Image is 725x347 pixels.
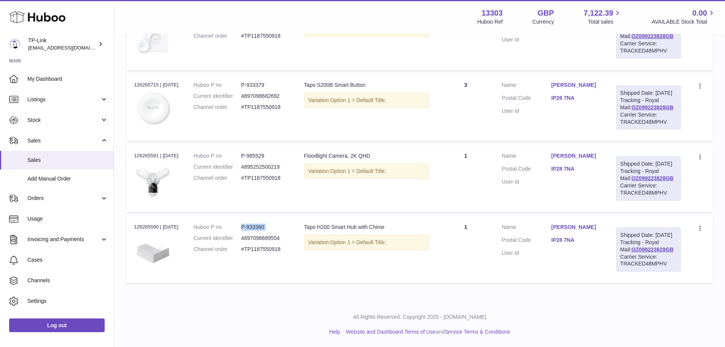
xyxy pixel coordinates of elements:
[27,215,108,222] span: Usage
[477,18,503,26] div: Huboo Ref
[134,162,172,200] img: Tapo_C720_EU_US_1.0_overview_01_large_20240110093946q.jpg
[241,163,289,171] dd: 4895252500219
[194,32,241,40] dt: Channel order
[620,160,677,168] div: Shipped Date: [DATE]
[241,32,289,40] dd: #TP1187550918
[27,175,108,182] span: Add Manual Order
[551,152,601,160] a: [PERSON_NAME]
[27,277,108,284] span: Channels
[502,249,551,257] dt: User Id
[343,328,510,336] li: and
[304,152,430,160] div: Floodlight Camera, 2K QHD
[27,297,108,305] span: Settings
[27,195,100,202] span: Orders
[631,33,674,39] a: OZ099223828GB
[27,137,100,144] span: Sales
[551,165,601,173] a: IP28 7NA
[304,82,430,89] div: Tapo S200B Smart Button
[194,93,241,100] dt: Current identifier
[194,152,241,160] dt: Huboo P no
[120,313,719,321] p: All Rights Reserved. Copyright 2025 - [DOMAIN_NAME]
[304,93,430,108] div: Variation:
[652,8,716,26] a: 0.00 AVAILABLE Stock Total
[502,36,551,43] dt: User Id
[437,74,494,141] td: 3
[27,96,100,103] span: Listings
[616,85,681,130] div: Tracking - Royal Mail:
[27,256,108,264] span: Cases
[241,93,289,100] dd: 4897098682692
[445,329,510,335] a: Service Terms & Conditions
[194,163,241,171] dt: Current identifier
[330,168,386,174] span: Option 1 = Default Title;
[620,40,677,54] div: Carrier Service: TRACKED48MPHV
[304,235,430,250] div: Variation:
[551,82,601,89] a: [PERSON_NAME]
[329,329,340,335] a: Help
[194,246,241,253] dt: Channel order
[620,182,677,197] div: Carrier Service: TRACKED48MPHV
[437,145,494,212] td: 1
[502,178,551,185] dt: User Id
[241,246,289,253] dd: #TP1187550918
[551,224,601,231] a: [PERSON_NAME]
[631,175,674,181] a: OZ099223828GB
[502,165,551,174] dt: Postal Code
[616,14,681,59] div: Tracking - Royal Mail:
[28,37,97,51] div: TP-Link
[692,8,707,18] span: 0.00
[304,224,430,231] div: Tapo H200 Smart Hub with Chime
[616,156,681,200] div: Tracking - Royal Mail:
[652,18,716,26] span: AVAILABLE Stock Total
[584,8,613,18] span: 7,122.39
[588,18,622,26] span: Total sales
[27,157,108,164] span: Sales
[27,117,100,124] span: Stock
[481,8,503,18] strong: 13303
[9,38,21,50] img: internalAdmin-13303@internal.huboo.com
[134,91,172,126] img: 133031757683426.jpg
[537,8,554,18] strong: GBP
[502,82,551,91] dt: Name
[194,104,241,111] dt: Channel order
[330,239,386,245] span: Option 1 = Default Title;
[620,90,677,97] div: Shipped Date: [DATE]
[620,111,677,126] div: Carrier Service: TRACKED48MPHV
[502,152,551,162] dt: Name
[304,163,430,179] div: Variation:
[437,216,494,283] td: 1
[620,253,677,268] div: Carrier Service: TRACKED48MPHV
[241,224,289,231] dd: P-933360
[346,329,436,335] a: Website and Dashboard Terms of Use
[241,104,289,111] dd: #TP1187550918
[241,174,289,182] dd: #TP1187550918
[134,224,178,230] div: 126265590 | [DATE]
[631,104,674,110] a: OZ099223828GB
[502,94,551,104] dt: Postal Code
[620,232,677,239] div: Shipped Date: [DATE]
[134,152,178,159] div: 126265591 | [DATE]
[502,224,551,233] dt: Name
[27,236,100,243] span: Invoicing and Payments
[584,8,622,26] a: 7,122.39 Total sales
[616,227,681,272] div: Tracking - Royal Mail:
[551,94,601,102] a: IP28 7NA
[241,235,289,242] dd: 4897098689554
[194,82,241,89] dt: Huboo P no
[241,152,289,160] dd: P-985529
[134,82,178,88] div: 126265715 | [DATE]
[532,18,554,26] div: Currency
[27,75,108,83] span: My Dashboard
[437,3,494,70] td: 3
[134,233,172,271] img: 04_large_20230412092045b.png
[631,246,674,253] a: OZ099223828GB
[502,107,551,115] dt: User Id
[330,97,386,103] span: Option 1 = Default Title;
[134,20,172,58] img: 01_large_20221213112651y.jpg
[551,237,601,244] a: IP28 7NA
[9,318,105,332] a: Log out
[194,235,241,242] dt: Current identifier
[241,82,289,89] dd: P-933379
[28,45,112,51] span: [EMAIL_ADDRESS][DOMAIN_NAME]
[502,237,551,246] dt: Postal Code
